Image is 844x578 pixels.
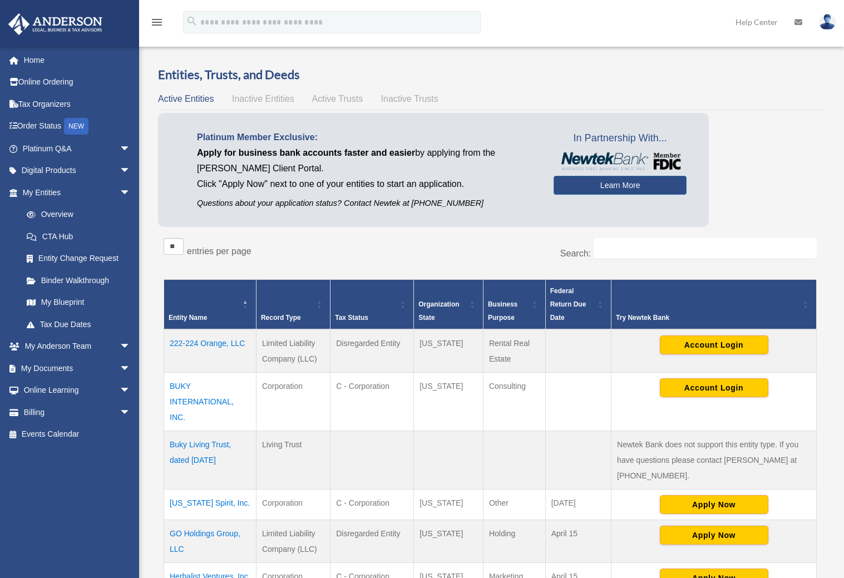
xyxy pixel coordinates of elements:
td: GO Holdings Group, LLC [164,520,256,562]
a: Overview [16,204,136,226]
span: Business Purpose [488,300,517,322]
th: Federal Return Due Date: Activate to sort [545,279,611,329]
span: Active Trusts [312,94,363,103]
th: Record Type: Activate to sort [256,279,330,329]
th: Tax Status: Activate to sort [330,279,414,329]
a: Binder Walkthrough [16,269,142,292]
td: C - Corporation [330,489,414,520]
a: Platinum Q&Aarrow_drop_down [8,137,147,160]
span: arrow_drop_down [120,335,142,358]
span: arrow_drop_down [120,357,142,380]
a: My Blueprint [16,292,142,314]
p: by applying from the [PERSON_NAME] Client Portal. [197,145,537,176]
th: Business Purpose: Activate to sort [483,279,545,329]
span: Organization State [418,300,459,322]
a: Account Login [660,339,768,348]
td: [US_STATE] [414,520,483,562]
td: Buky Living Trust, dated [DATE] [164,431,256,489]
td: [US_STATE] [414,372,483,431]
span: Inactive Trusts [381,94,438,103]
button: Apply Now [660,526,768,545]
a: menu [150,19,164,29]
td: [US_STATE] [414,489,483,520]
td: [DATE] [545,489,611,520]
td: April 15 [545,520,611,562]
span: Tax Status [335,314,368,322]
span: In Partnership With... [554,130,687,147]
a: Online Learningarrow_drop_down [8,379,147,402]
td: Consulting [483,372,545,431]
a: My Entitiesarrow_drop_down [8,181,142,204]
td: Living Trust [256,431,330,489]
button: Account Login [660,378,768,397]
td: Holding [483,520,545,562]
img: Anderson Advisors Platinum Portal [5,13,106,35]
a: Digital Productsarrow_drop_down [8,160,147,182]
th: Try Newtek Bank : Activate to sort [611,279,817,329]
p: Click "Apply Now" next to one of your entities to start an application. [197,176,537,192]
span: arrow_drop_down [120,401,142,424]
img: User Pic [819,14,836,30]
img: NewtekBankLogoSM.png [559,152,681,170]
span: Inactive Entities [232,94,294,103]
i: menu [150,16,164,29]
td: Rental Real Estate [483,329,545,373]
a: Account Login [660,382,768,391]
td: 222-224 Orange, LLC [164,329,256,373]
td: [US_STATE] [414,329,483,373]
a: CTA Hub [16,225,142,248]
td: Other [483,489,545,520]
a: Tax Organizers [8,93,147,115]
a: Online Ordering [8,71,147,93]
div: Try Newtek Bank [616,311,799,324]
h3: Entities, Trusts, and Deeds [158,66,822,83]
td: Limited Liability Company (LLC) [256,520,330,562]
td: Newtek Bank does not support this entity type. If you have questions please contact [PERSON_NAME]... [611,431,817,489]
span: Federal Return Due Date [550,287,586,322]
td: Disregarded Entity [330,520,414,562]
span: Apply for business bank accounts faster and easier [197,148,415,157]
td: Disregarded Entity [330,329,414,373]
a: Tax Due Dates [16,313,142,335]
span: arrow_drop_down [120,379,142,402]
td: C - Corporation [330,372,414,431]
a: Learn More [554,176,687,195]
td: Corporation [256,372,330,431]
a: Billingarrow_drop_down [8,401,147,423]
button: Account Login [660,335,768,354]
a: Entity Change Request [16,248,142,270]
span: Record Type [261,314,301,322]
label: Search: [560,249,591,258]
a: Events Calendar [8,423,147,446]
span: Entity Name [169,314,207,322]
p: Platinum Member Exclusive: [197,130,537,145]
a: Order StatusNEW [8,115,147,138]
a: My Documentsarrow_drop_down [8,357,147,379]
td: [US_STATE] Spirit, Inc. [164,489,256,520]
a: My Anderson Teamarrow_drop_down [8,335,147,358]
label: entries per page [187,246,251,256]
span: arrow_drop_down [120,137,142,160]
span: Active Entities [158,94,214,103]
td: Limited Liability Company (LLC) [256,329,330,373]
th: Organization State: Activate to sort [414,279,483,329]
td: BUKY INTERNATIONAL, INC. [164,372,256,431]
span: arrow_drop_down [120,160,142,182]
th: Entity Name: Activate to invert sorting [164,279,256,329]
span: arrow_drop_down [120,181,142,204]
p: Questions about your application status? Contact Newtek at [PHONE_NUMBER] [197,196,537,210]
a: Home [8,49,147,71]
i: search [186,15,198,27]
div: NEW [64,118,88,135]
button: Apply Now [660,495,768,514]
td: Corporation [256,489,330,520]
